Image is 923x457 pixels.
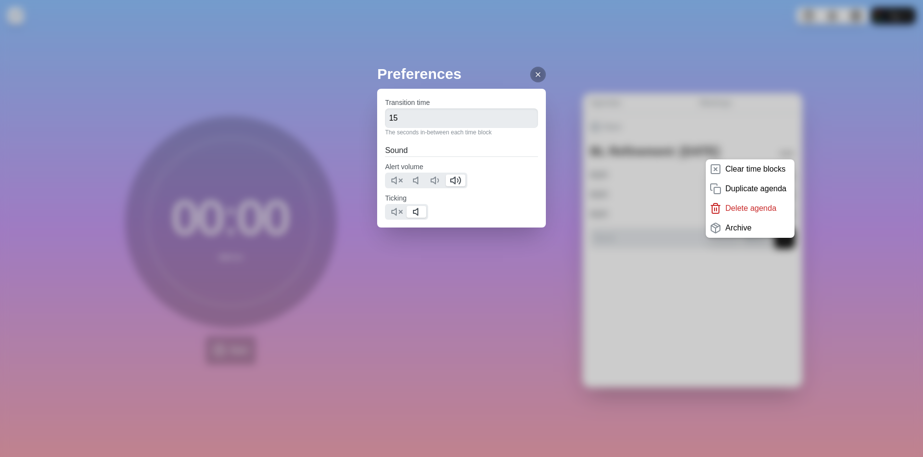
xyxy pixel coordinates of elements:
[385,194,407,202] label: Ticking
[725,203,776,214] p: Delete agenda
[385,163,423,171] label: Alert volume
[385,128,538,137] p: The seconds in-between each time block
[725,163,786,175] p: Clear time blocks
[377,63,546,85] h2: Preferences
[385,145,538,156] h2: Sound
[725,222,751,234] p: Archive
[725,183,787,195] p: Duplicate agenda
[385,99,430,106] label: Transition time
